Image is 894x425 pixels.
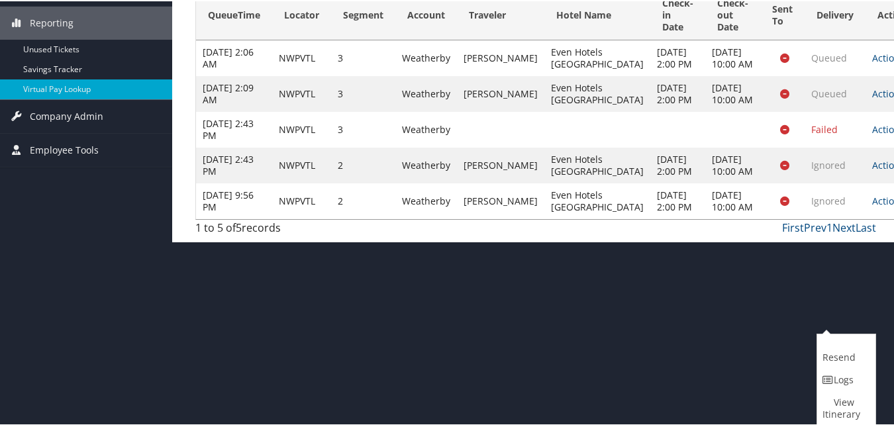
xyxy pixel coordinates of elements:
td: Even Hotels [GEOGRAPHIC_DATA] [544,146,650,182]
td: [DATE] 2:00 PM [650,182,705,218]
span: Reporting [30,5,74,38]
span: Ignored [811,193,846,206]
a: 1 [826,219,832,234]
td: [DATE] 2:00 PM [650,75,705,111]
td: [DATE] 2:00 PM [650,146,705,182]
span: Employee Tools [30,132,99,165]
td: Even Hotels [GEOGRAPHIC_DATA] [544,75,650,111]
td: [PERSON_NAME] [457,75,544,111]
a: First [782,219,804,234]
td: [PERSON_NAME] [457,182,544,218]
td: Weatherby [395,39,457,75]
td: 2 [331,182,395,218]
td: NWPVTL [272,39,331,75]
div: 1 to 5 of records [195,218,351,241]
a: View Itinerary [817,390,872,424]
td: Weatherby [395,146,457,182]
td: [PERSON_NAME] [457,146,544,182]
a: Prev [804,219,826,234]
span: 5 [236,219,242,234]
td: [DATE] 10:00 AM [705,146,760,182]
td: Even Hotels [GEOGRAPHIC_DATA] [544,39,650,75]
span: Queued [811,86,847,99]
td: 3 [331,39,395,75]
a: Next [832,219,856,234]
span: Company Admin [30,99,103,132]
td: 3 [331,75,395,111]
td: NWPVTL [272,182,331,218]
a: Last [856,219,876,234]
td: [DATE] 9:56 PM [196,182,272,218]
td: [DATE] 2:43 PM [196,111,272,146]
td: Even Hotels [GEOGRAPHIC_DATA] [544,182,650,218]
td: NWPVTL [272,146,331,182]
td: [DATE] 10:00 AM [705,182,760,218]
span: Ignored [811,158,846,170]
span: Queued [811,50,847,63]
a: Resend [817,333,872,367]
td: 2 [331,146,395,182]
td: [DATE] 10:00 AM [705,75,760,111]
td: Weatherby [395,182,457,218]
td: [DATE] 2:09 AM [196,75,272,111]
td: Weatherby [395,111,457,146]
td: [DATE] 2:00 PM [650,39,705,75]
td: Weatherby [395,75,457,111]
td: [DATE] 2:06 AM [196,39,272,75]
td: NWPVTL [272,75,331,111]
td: NWPVTL [272,111,331,146]
td: 3 [331,111,395,146]
a: Logs [817,367,872,390]
td: [DATE] 10:00 AM [705,39,760,75]
span: Failed [811,122,838,134]
td: [DATE] 2:43 PM [196,146,272,182]
td: [PERSON_NAME] [457,39,544,75]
